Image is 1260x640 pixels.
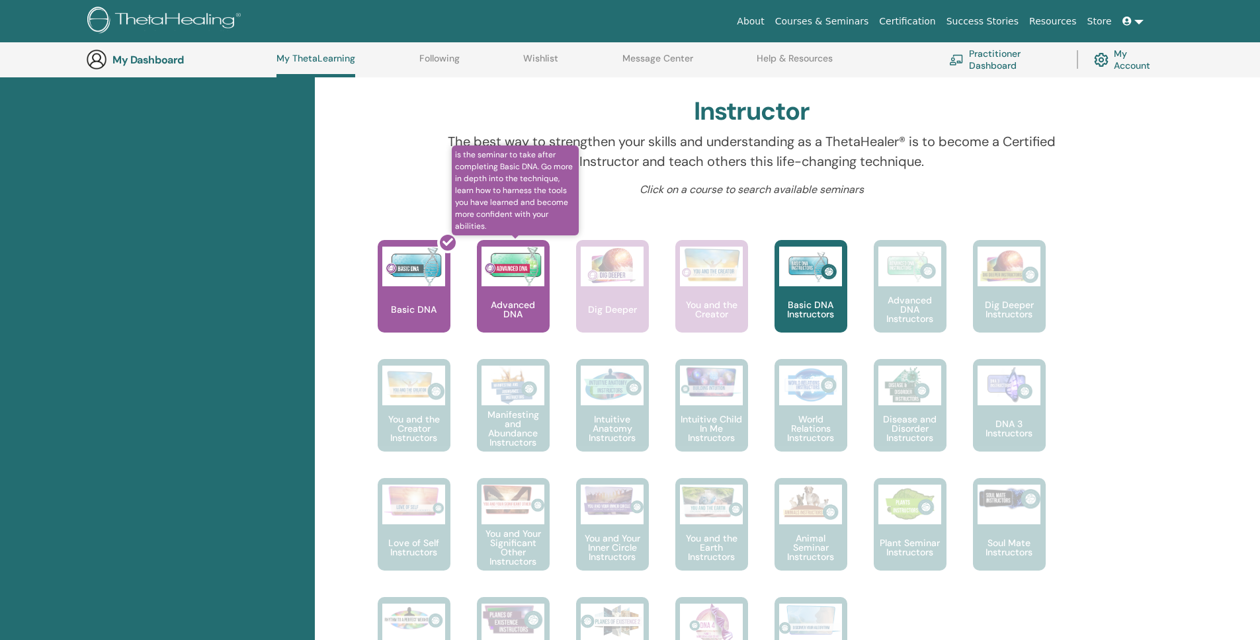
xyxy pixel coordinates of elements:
[477,410,550,447] p: Manifesting and Abundance Instructors
[1024,9,1082,34] a: Resources
[973,359,1046,478] a: DNA 3 Instructors DNA 3 Instructors
[1094,50,1109,70] img: cog.svg
[973,300,1046,319] p: Dig Deeper Instructors
[382,485,445,517] img: Love of Self Instructors
[382,247,445,286] img: Basic DNA
[576,534,649,561] p: You and Your Inner Circle Instructors
[622,53,693,74] a: Message Center
[378,538,450,557] p: Love of Self Instructors
[436,182,1068,198] p: Click on a course to search available seminars
[436,132,1068,171] p: The best way to strengthen your skills and understanding as a ThetaHealer® is to become a Certifi...
[477,478,550,597] a: You and Your Significant Other Instructors You and Your Significant Other Instructors
[878,366,941,405] img: Disease and Disorder Instructors
[523,53,558,74] a: Wishlist
[477,529,550,566] p: You and Your Significant Other Instructors
[576,415,649,442] p: Intuitive Anatomy Instructors
[878,247,941,286] img: Advanced DNA Instructors
[878,485,941,524] img: Plant Seminar Instructors
[874,359,946,478] a: Disease and Disorder Instructors Disease and Disorder Instructors
[680,247,743,283] img: You and the Creator
[874,296,946,323] p: Advanced DNA Instructors
[775,478,847,597] a: Animal Seminar Instructors Animal Seminar Instructors
[482,366,544,405] img: Manifesting and Abundance Instructors
[973,419,1046,438] p: DNA 3 Instructors
[757,53,833,74] a: Help & Resources
[941,9,1024,34] a: Success Stories
[978,247,1040,286] img: Dig Deeper Instructors
[477,300,550,319] p: Advanced DNA
[482,485,544,514] img: You and Your Significant Other Instructors
[675,478,748,597] a: You and the Earth Instructors You and the Earth Instructors
[87,7,245,36] img: logo.png
[1082,9,1117,34] a: Store
[978,485,1040,512] img: Soul Mate Instructors
[576,478,649,597] a: You and Your Inner Circle Instructors You and Your Inner Circle Instructors
[482,247,544,286] img: Advanced DNA
[973,478,1046,597] a: Soul Mate Instructors Soul Mate Instructors
[874,538,946,557] p: Plant Seminar Instructors
[949,45,1061,74] a: Practitioner Dashboard
[874,415,946,442] p: Disease and Disorder Instructors
[477,359,550,478] a: Manifesting and Abundance Instructors Manifesting and Abundance Instructors
[779,247,842,286] img: Basic DNA Instructors
[973,240,1046,359] a: Dig Deeper Instructors Dig Deeper Instructors
[675,415,748,442] p: Intuitive Child In Me Instructors
[775,300,847,319] p: Basic DNA Instructors
[581,485,644,516] img: You and Your Inner Circle Instructors
[675,300,748,319] p: You and the Creator
[1094,45,1161,74] a: My Account
[378,240,450,359] a: Basic DNA Basic DNA
[978,366,1040,405] img: DNA 3 Instructors
[949,54,964,65] img: chalkboard-teacher.svg
[276,53,355,77] a: My ThetaLearning
[775,415,847,442] p: World Relations Instructors
[482,604,544,636] img: Planes of Existence Instructors
[973,538,1046,557] p: Soul Mate Instructors
[581,604,644,639] img: Planes of Existence 2 Instructors
[583,305,642,314] p: Dig Deeper
[680,366,743,398] img: Intuitive Child In Me Instructors
[382,366,445,405] img: You and the Creator Instructors
[576,240,649,359] a: Dig Deeper Dig Deeper
[775,534,847,561] p: Animal Seminar Instructors
[452,145,579,235] span: is the seminar to take after completing Basic DNA. Go more in depth into the technique, learn how...
[779,485,842,524] img: Animal Seminar Instructors
[378,415,450,442] p: You and the Creator Instructors
[680,485,743,519] img: You and the Earth Instructors
[675,359,748,478] a: Intuitive Child In Me Instructors Intuitive Child In Me Instructors
[576,359,649,478] a: Intuitive Anatomy Instructors Intuitive Anatomy Instructors
[378,359,450,478] a: You and the Creator Instructors You and the Creator Instructors
[775,359,847,478] a: World Relations Instructors World Relations Instructors
[86,49,107,70] img: generic-user-icon.jpg
[581,247,644,286] img: Dig Deeper
[378,478,450,597] a: Love of Self Instructors Love of Self Instructors
[477,240,550,359] a: is the seminar to take after completing Basic DNA. Go more in depth into the technique, learn how...
[770,9,874,34] a: Courses & Seminars
[779,604,842,635] img: Discover Your Algorithm Instructors
[874,9,941,34] a: Certification
[732,9,769,34] a: About
[581,366,644,405] img: Intuitive Anatomy Instructors
[874,240,946,359] a: Advanced DNA Instructors Advanced DNA Instructors
[694,97,810,127] h2: Instructor
[382,604,445,635] img: RHYTHM to a Perfect Weight Instructors
[419,53,460,74] a: Following
[779,366,842,405] img: World Relations Instructors
[675,240,748,359] a: You and the Creator You and the Creator
[112,54,245,66] h3: My Dashboard
[775,240,847,359] a: Basic DNA Instructors Basic DNA Instructors
[874,478,946,597] a: Plant Seminar Instructors Plant Seminar Instructors
[675,534,748,561] p: You and the Earth Instructors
